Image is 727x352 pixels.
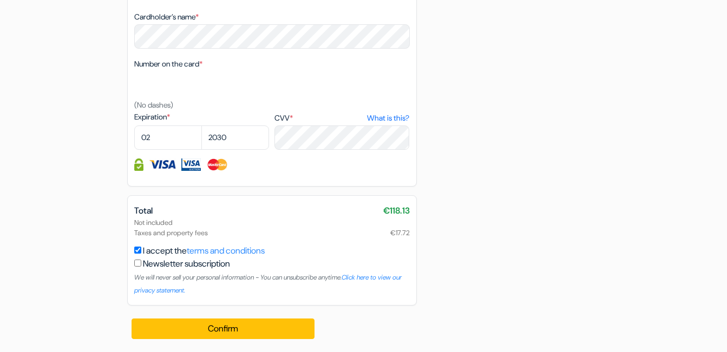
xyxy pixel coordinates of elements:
[134,158,143,171] img: Credit card information fully secured and encrypted
[367,112,409,124] a: What is this?
[143,257,230,270] label: Newsletter subscription
[134,273,402,295] a: Click here to view our privacy statement.
[143,244,265,257] label: I accept the
[274,112,409,124] label: CVV
[187,245,265,256] a: terms and conditions
[134,111,269,123] label: Expiration
[134,58,202,70] label: Number on the card
[206,158,228,171] img: Master Card
[134,217,410,238] div: Not included Taxes and property fees
[134,100,173,110] small: (No dashes)
[181,158,201,171] img: Visa Electron
[134,11,199,23] label: Cardholder’s name
[383,204,410,217] span: €118.13
[134,273,402,295] small: We will never sell your personal information - You can unsubscribe anytime.
[134,205,153,216] span: Total
[132,318,315,339] button: Confirm
[149,158,176,171] img: Visa
[390,228,410,238] span: €17.72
